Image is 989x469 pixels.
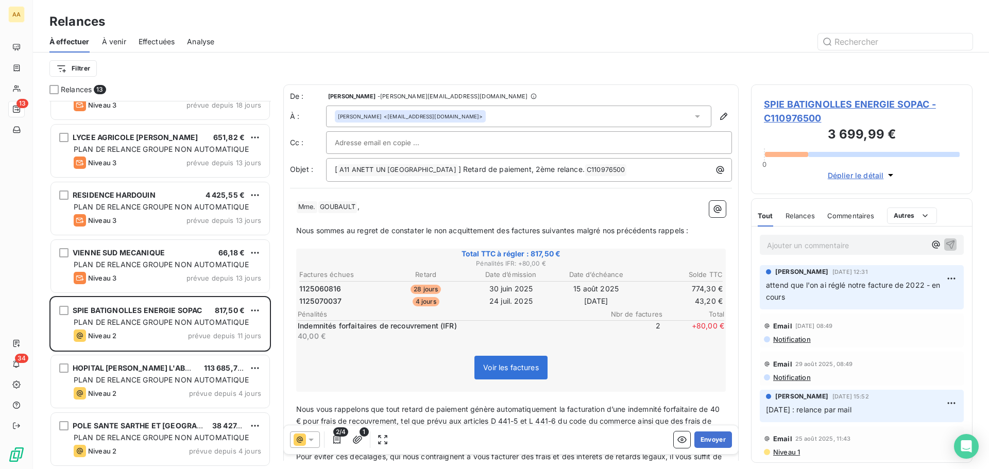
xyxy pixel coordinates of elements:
span: Pénalités [298,310,601,318]
span: PLAN DE RELANCE GROUPE NON AUTOMATIQUE [74,145,249,153]
span: [PERSON_NAME] [775,267,828,276]
span: [DATE] 08:49 [795,323,833,329]
span: C110976500 [585,164,627,176]
th: Date d’émission [469,269,553,280]
span: Email [773,360,792,368]
td: [DATE] [554,296,638,307]
span: Niveau 2 [88,332,116,340]
span: prévue depuis 11 jours [188,332,261,340]
span: À venir [102,37,126,47]
span: Effectuées [139,37,175,47]
span: Niveau 3 [88,216,116,224]
span: GOUBAULT [318,201,357,213]
span: prévue depuis 18 jours [186,101,261,109]
span: PLAN DE RELANCE GROUPE NON AUTOMATIQUE [74,260,249,269]
span: PLAN DE RELANCE GROUPE NON AUTOMATIQUE [74,433,249,442]
span: Déplier le détail [828,170,884,181]
p: 40,00 € [298,331,596,341]
span: Niveau 3 [88,159,116,167]
button: Envoyer [694,431,732,448]
span: 1125060816 [299,284,342,294]
span: prévue depuis 13 jours [186,159,261,167]
button: Autres [887,207,937,224]
span: A11 ANETT UN [GEOGRAPHIC_DATA] [338,164,458,176]
span: PLAN DE RELANCE GROUPE NON AUTOMATIQUE [74,202,249,211]
span: [DATE] 15:52 [832,393,869,399]
td: 43,20 € [639,296,723,307]
span: [PERSON_NAME] [328,93,376,99]
span: De : [290,91,326,101]
th: Factures échues [299,269,383,280]
span: Relances [61,84,92,95]
span: PLAN DE RELANCE GROUPE NON AUTOMATIQUE [74,318,249,326]
label: À : [290,111,326,121]
span: Niveau 3 [88,101,116,109]
label: Cc : [290,137,326,148]
span: PLAN DE RELANCE GROUPE NON AUTOMATIQUE [74,375,249,384]
span: - [PERSON_NAME][EMAIL_ADDRESS][DOMAIN_NAME] [378,93,527,99]
span: Voir les factures [483,363,539,372]
span: + 80,00 € [662,321,724,341]
h3: 3 699,99 € [764,125,960,146]
div: AA [8,6,25,23]
span: Total TTC à régler : 817,50 € [298,249,724,259]
span: prévue depuis 4 jours [189,389,261,397]
input: Rechercher [818,33,973,50]
span: RESIDENCE HARDOUIN [73,190,156,199]
span: SPIE BATIGNOLLES ENERGIE SOPAC [73,306,202,315]
span: attend que l'on ai réglé notre facture de 2022 - en cours [766,281,943,301]
td: 30 juin 2025 [469,283,553,294]
span: 2/4 [333,427,348,437]
span: [PERSON_NAME] [775,392,828,401]
span: 0 [762,160,766,168]
span: 38 427,51 € [212,421,253,430]
th: Solde TTC [639,269,723,280]
span: Objet : [290,165,313,173]
span: , [357,202,360,211]
td: 774,30 € [639,283,723,294]
span: Niveau 2 [88,447,116,455]
span: Commentaires [827,212,875,220]
span: 817,50 € [215,306,245,315]
span: prévue depuis 4 jours [189,447,261,455]
span: Notification [772,335,811,343]
td: 15 août 2025 [554,283,638,294]
span: Email [773,322,792,330]
span: 113 685,76 € [204,363,249,372]
span: 4 425,55 € [206,190,245,199]
span: Nbr de factures [601,310,662,318]
span: Nous sommes au regret de constater le non acquittement des factures suivantes malgré nos précéden... [296,226,688,235]
span: 25 août 2025, 11:43 [795,436,851,442]
span: 1125070037 [299,296,342,306]
button: Déplier le détail [825,169,899,181]
span: 4 jours [413,297,439,306]
span: Tout [758,212,773,220]
span: À effectuer [49,37,90,47]
span: HOPITAL [PERSON_NAME] L'ABBESSE [73,363,209,372]
span: Analyse [187,37,214,47]
span: Notification [772,373,811,381]
th: Retard [384,269,468,280]
span: [DATE] : relance par mail [766,405,851,414]
span: [ [335,165,337,173]
th: Date d’échéance [554,269,638,280]
span: 29 août 2025, 08:49 [795,361,853,367]
span: Niveau 2 [88,389,116,397]
span: LYCEE AGRICOLE [PERSON_NAME] [73,133,198,142]
span: 2 [599,321,660,341]
span: SPIE BATIGNOLLES ENERGIE SOPAC - C110976500 [764,97,960,125]
span: VIENNE SUD MECANIQUE [73,248,165,257]
span: [DATE] 12:31 [832,269,868,275]
div: Open Intercom Messenger [954,434,979,459]
span: Niveau 3 [88,274,116,282]
span: Pénalités IFR : + 80,00 € [298,259,724,268]
div: <[EMAIL_ADDRESS][DOMAIN_NAME]> [338,113,483,120]
span: 34 [15,354,28,363]
div: grid [49,101,271,469]
span: Nous vous rappelons que tout retard de paiement génère automatiquement la facturation d’une indem... [296,405,722,437]
span: Niveau 1 [772,448,800,456]
span: 1 [360,427,369,437]
span: 13 [16,99,28,108]
span: ] Retard de paiement, 2ème relance. [458,165,585,173]
h3: Relances [49,12,105,31]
